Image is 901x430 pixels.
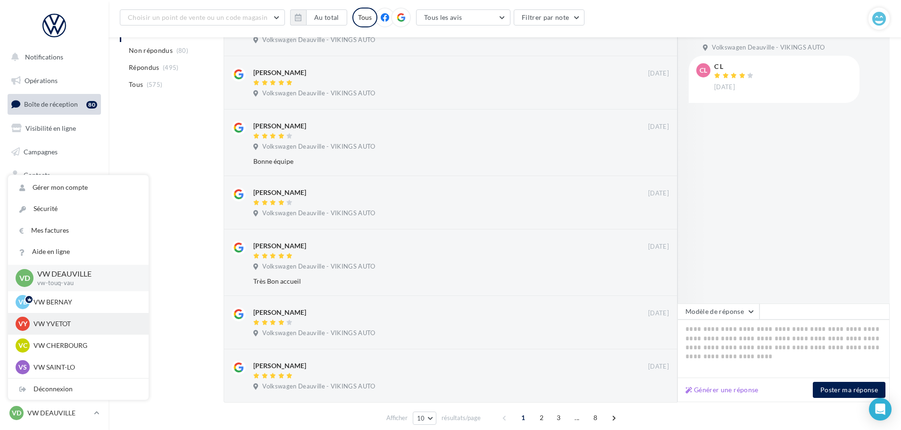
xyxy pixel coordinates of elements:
[120,9,285,25] button: Choisir un point de vente ou un code magasin
[147,81,163,88] span: (575)
[18,341,27,350] span: VC
[869,398,892,421] div: Open Intercom Messenger
[6,71,103,91] a: Opérations
[253,241,306,251] div: [PERSON_NAME]
[514,9,585,25] button: Filtrer par note
[813,382,885,398] button: Poster ma réponse
[6,118,103,138] a: Visibilité en ligne
[253,277,608,286] div: Très Bon accueil
[417,414,425,422] span: 10
[24,147,58,155] span: Campagnes
[569,410,584,425] span: ...
[306,9,347,25] button: Au total
[442,413,481,422] span: résultats/page
[86,101,97,109] div: 80
[8,241,149,262] a: Aide en ligne
[6,142,103,162] a: Campagnes
[262,262,375,271] span: Volkswagen Deauville - VIKINGS AUTO
[648,363,669,371] span: [DATE]
[8,177,149,198] a: Gérer mon compte
[25,124,76,132] span: Visibilité en ligne
[386,413,408,422] span: Afficher
[416,9,510,25] button: Tous les avis
[6,165,103,185] a: Contacts
[176,47,188,54] span: (80)
[682,384,762,396] button: Générer une réponse
[253,157,608,166] div: Bonne équipe
[18,297,27,307] span: VB
[712,43,825,52] span: Volkswagen Deauville - VIKINGS AUTO
[6,212,103,232] a: Calendrier
[128,13,267,21] span: Choisir un point de vente ou un code magasin
[262,209,375,218] span: Volkswagen Deauville - VIKINGS AUTO
[6,47,99,67] button: Notifications
[253,121,306,131] div: [PERSON_NAME]
[163,64,179,71] span: (495)
[6,189,103,209] a: Médiathèque
[253,308,306,317] div: [PERSON_NAME]
[8,404,101,422] a: VD VW DEAUVILLE
[129,46,173,55] span: Non répondus
[677,304,759,320] button: Modèle de réponse
[262,36,375,44] span: Volkswagen Deauville - VIKINGS AUTO
[129,63,159,72] span: Répondus
[352,8,377,27] div: Tous
[25,53,63,61] span: Notifications
[648,309,669,318] span: [DATE]
[714,63,756,70] div: C L
[129,80,143,89] span: Tous
[424,13,462,21] span: Tous les avis
[24,171,50,179] span: Contacts
[648,123,669,131] span: [DATE]
[8,198,149,219] a: Sécurité
[648,189,669,198] span: [DATE]
[262,382,375,391] span: Volkswagen Deauville - VIKINGS AUTO
[551,410,566,425] span: 3
[714,83,735,92] span: [DATE]
[24,100,78,108] span: Boîte de réception
[8,220,149,241] a: Mes factures
[18,319,27,329] span: VY
[33,319,137,329] p: VW YVETOT
[290,9,347,25] button: Au total
[648,243,669,251] span: [DATE]
[253,361,306,371] div: [PERSON_NAME]
[25,76,58,84] span: Opérations
[19,272,30,283] span: VD
[262,143,375,151] span: Volkswagen Deauville - VIKINGS AUTO
[33,363,137,372] p: VW SAINT-LO
[6,94,103,114] a: Boîte de réception80
[262,329,375,337] span: Volkswagen Deauville - VIKINGS AUTO
[18,363,27,372] span: VS
[262,89,375,98] span: Volkswagen Deauville - VIKINGS AUTO
[33,341,137,350] p: VW CHERBOURG
[648,69,669,78] span: [DATE]
[6,267,103,295] a: Campagnes DataOnDemand
[27,408,90,418] p: VW DEAUVILLE
[6,236,103,263] a: PLV et print personnalisable
[534,410,549,425] span: 2
[516,410,531,425] span: 1
[12,408,21,418] span: VD
[253,188,306,197] div: [PERSON_NAME]
[37,279,133,287] p: vw-touq-vau
[700,66,707,75] span: CL
[37,269,133,279] p: VW DEAUVILLE
[33,297,137,307] p: VW BERNAY
[253,68,306,77] div: [PERSON_NAME]
[588,410,603,425] span: 8
[8,379,149,400] div: Déconnexion
[413,412,437,425] button: 10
